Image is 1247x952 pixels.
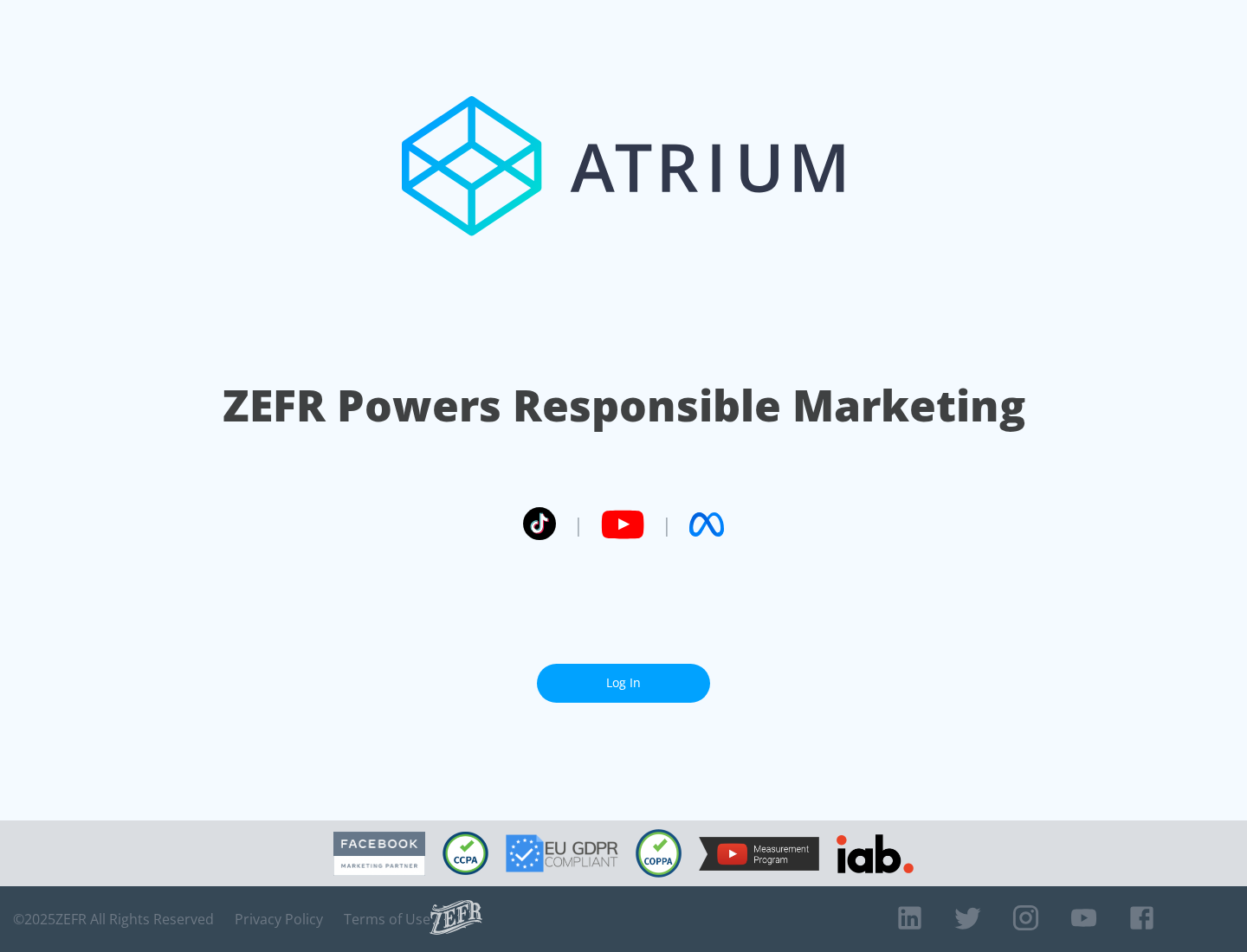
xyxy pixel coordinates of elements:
img: YouTube Measurement Program [699,837,819,871]
span: © 2025 ZEFR All Rights Reserved [13,910,214,928]
span: | [662,511,672,537]
img: CCPA Compliant [443,832,488,875]
img: COPPA Compliant [636,829,682,878]
a: Privacy Policy [235,910,323,928]
img: IAB [837,834,914,873]
h1: ZEFR Powers Responsible Marketing [223,376,1025,435]
a: Log In [537,664,710,703]
a: Terms of Use [344,910,430,928]
img: Facebook Marketing Partner [333,832,425,876]
span: | [573,511,584,537]
img: GDPR Compliant [506,834,618,872]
